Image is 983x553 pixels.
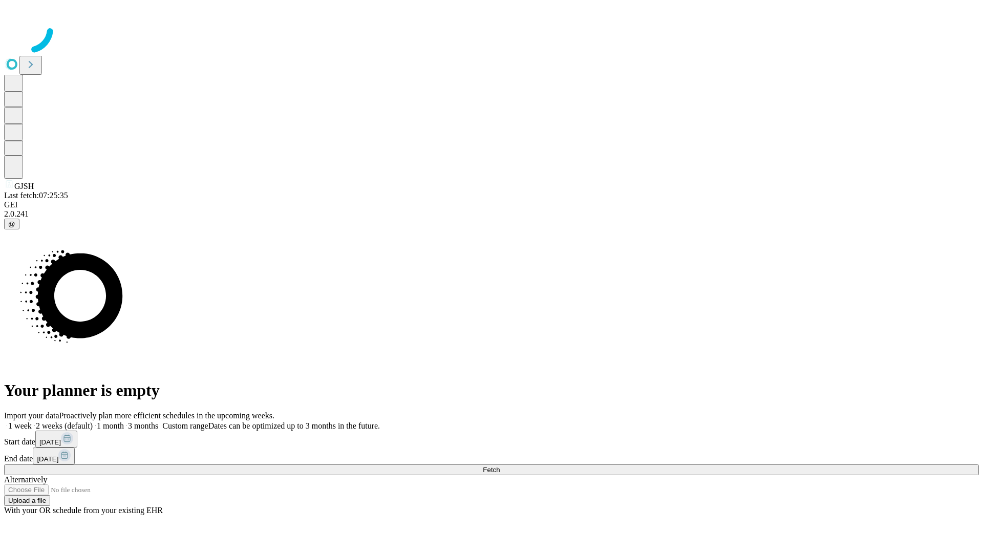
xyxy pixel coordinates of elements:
[128,421,158,430] span: 3 months
[4,381,979,400] h1: Your planner is empty
[36,421,93,430] span: 2 weeks (default)
[4,464,979,475] button: Fetch
[97,421,124,430] span: 1 month
[8,421,32,430] span: 1 week
[4,495,50,506] button: Upload a file
[208,421,380,430] span: Dates can be optimized up to 3 months in the future.
[162,421,208,430] span: Custom range
[59,411,274,420] span: Proactively plan more efficient schedules in the upcoming weeks.
[4,209,979,219] div: 2.0.241
[4,200,979,209] div: GEI
[4,506,163,515] span: With your OR schedule from your existing EHR
[35,431,77,448] button: [DATE]
[14,182,34,190] span: GJSH
[37,455,58,463] span: [DATE]
[39,438,61,446] span: [DATE]
[33,448,75,464] button: [DATE]
[8,220,15,228] span: @
[4,191,68,200] span: Last fetch: 07:25:35
[4,448,979,464] div: End date
[4,219,19,229] button: @
[4,431,979,448] div: Start date
[4,475,47,484] span: Alternatively
[4,411,59,420] span: Import your data
[483,466,500,474] span: Fetch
